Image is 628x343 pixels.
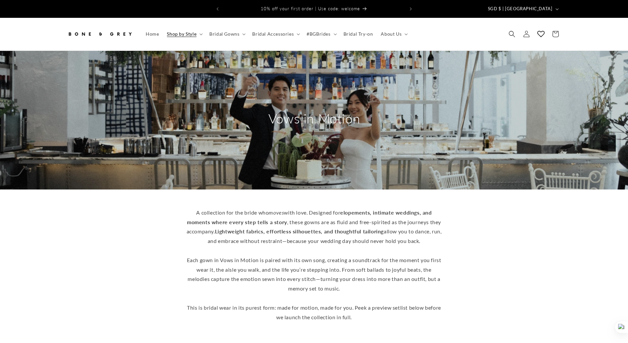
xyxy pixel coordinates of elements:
[215,228,384,234] strong: Lightweight fabrics, effortless silhouettes, and thoughtful tailoring
[146,31,159,37] span: Home
[67,27,133,41] img: Bone and Grey Bridal
[303,27,339,41] summary: #BGBrides
[252,31,294,37] span: Bridal Accessories
[186,208,443,322] p: A collection for the bride who with love. Designed for , these gowns are as fluid and free-spirit...
[248,27,303,41] summary: Bridal Accessories
[252,110,377,127] h2: Vows in Motion
[377,27,410,41] summary: About Us
[205,27,248,41] summary: Bridal Gowns
[307,31,330,37] span: #BGBrides
[167,31,196,37] span: Shop by Style
[163,27,205,41] summary: Shop by Style
[484,3,561,15] button: SGD $ | [GEOGRAPHIC_DATA]
[344,31,373,37] span: Bridal Try-on
[269,209,284,216] em: moves
[381,31,402,37] span: About Us
[404,3,418,15] button: Next announcement
[505,27,519,41] summary: Search
[142,27,163,41] a: Home
[64,24,135,44] a: Bone and Grey Bridal
[261,6,360,11] span: 10% off your first order | Use code: welcome
[209,31,239,37] span: Bridal Gowns
[340,27,377,41] a: Bridal Try-on
[488,6,553,12] span: SGD $ | [GEOGRAPHIC_DATA]
[187,209,432,225] strong: elopements, intimate weddings, and moments where every step tells a story
[210,3,225,15] button: Previous announcement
